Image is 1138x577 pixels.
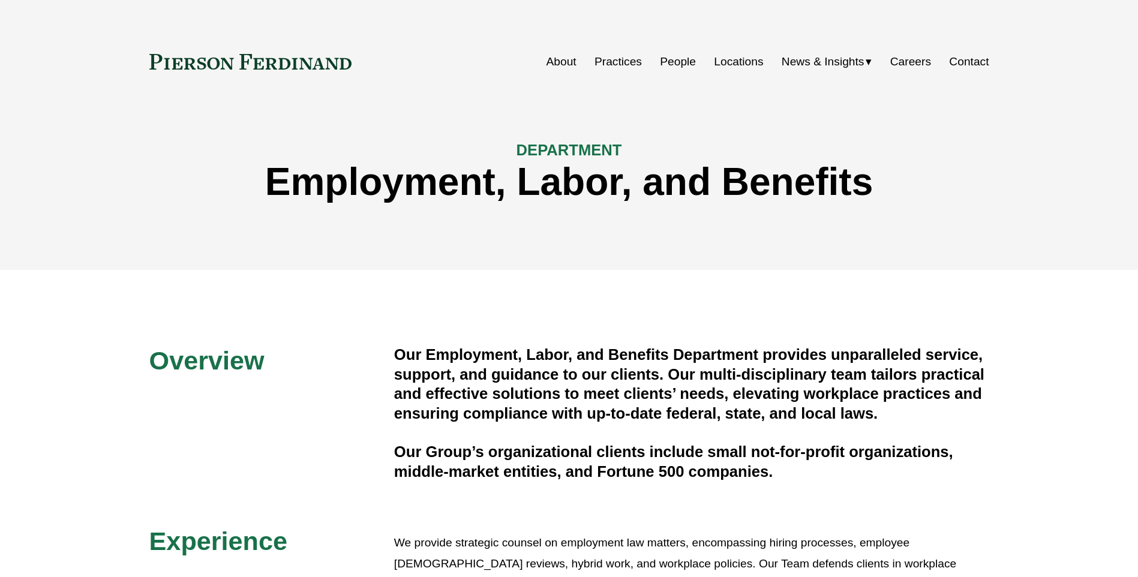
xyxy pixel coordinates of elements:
h4: Our Group’s organizational clients include small not-for-profit organizations, middle-market enti... [394,442,989,481]
span: Experience [149,527,287,555]
a: Locations [714,50,763,73]
a: Practices [594,50,642,73]
span: DEPARTMENT [517,142,622,158]
a: folder dropdown [782,50,872,73]
a: About [547,50,576,73]
a: People [660,50,696,73]
a: Careers [890,50,931,73]
h4: Our Employment, Labor, and Benefits Department provides unparalleled service, support, and guidan... [394,345,989,423]
span: News & Insights [782,52,864,73]
span: Overview [149,346,265,375]
h1: Employment, Labor, and Benefits [149,160,989,204]
a: Contact [949,50,989,73]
